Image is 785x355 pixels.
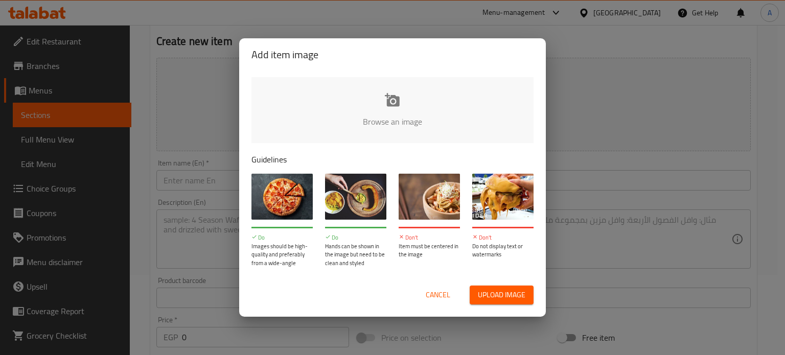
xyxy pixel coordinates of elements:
[325,242,386,268] p: Hands can be shown in the image but need to be clean and styled
[472,242,534,259] p: Do not display text or watermarks
[399,233,460,242] p: Don't
[251,46,534,63] h2: Add item image
[251,153,534,165] p: Guidelines
[251,242,313,268] p: Images should be high-quality and preferably from a wide-angle
[470,286,534,304] button: Upload image
[251,174,313,220] img: guide-img-1@3x.jpg
[472,174,534,220] img: guide-img-4@3x.jpg
[399,242,460,259] p: Item must be centered in the image
[399,174,460,220] img: guide-img-3@3x.jpg
[472,233,534,242] p: Don't
[251,233,313,242] p: Do
[325,233,386,242] p: Do
[325,174,386,220] img: guide-img-2@3x.jpg
[426,289,450,301] span: Cancel
[422,286,454,304] button: Cancel
[478,289,525,301] span: Upload image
